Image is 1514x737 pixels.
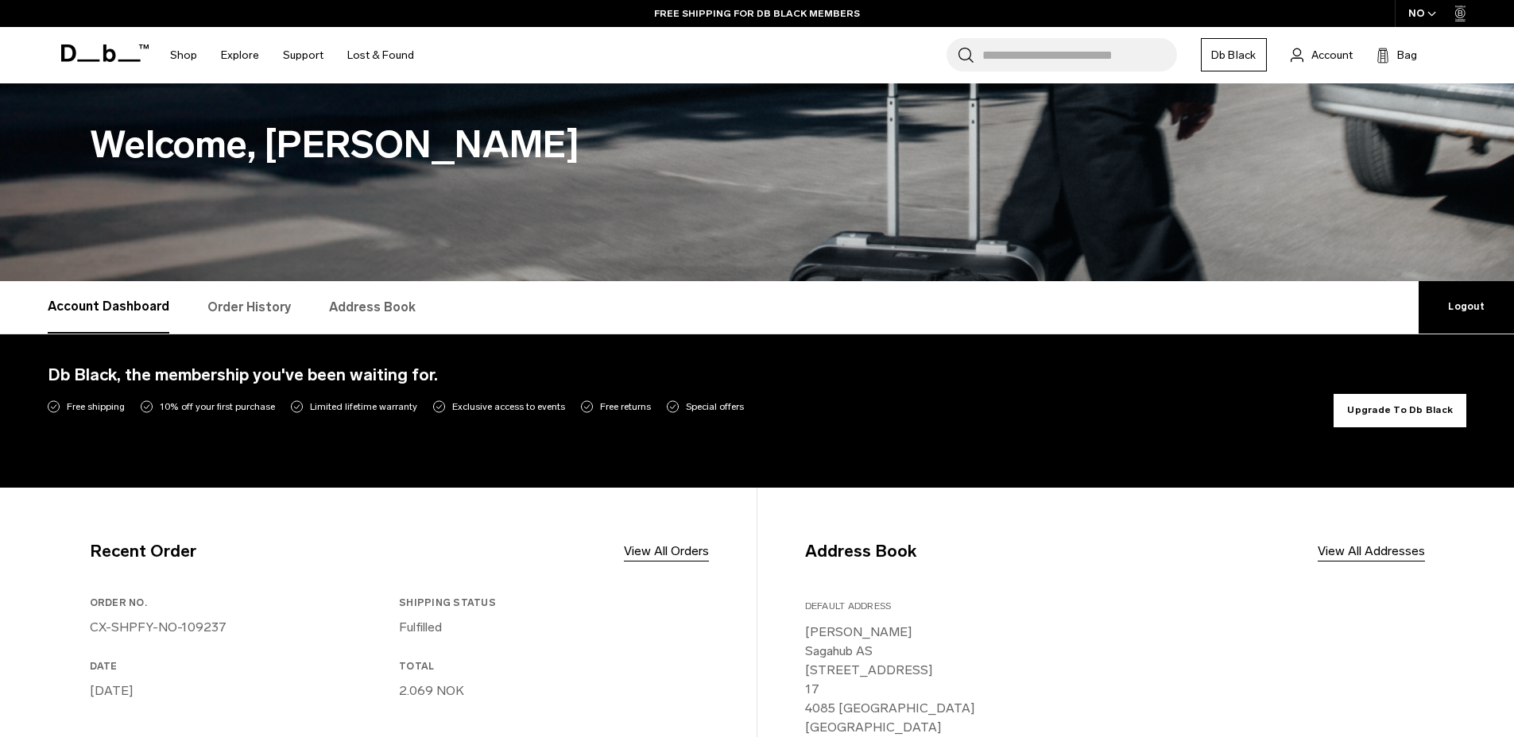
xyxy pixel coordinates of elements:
p: [DATE] [90,681,393,700]
span: Account [1311,47,1353,64]
nav: Main Navigation [158,27,426,83]
a: Db Black [1201,38,1267,71]
button: Upgrade To Db Black [1334,394,1466,427]
a: Shop [170,27,197,83]
a: View All Addresses [1318,542,1425,561]
p: Fulfilled [399,618,703,637]
span: Free shipping [67,399,125,414]
button: Bag [1377,45,1417,64]
span: Free returns [600,399,651,414]
a: Order History [207,281,291,334]
a: FREE SHIPPING FOR DB BLACK MEMBERS [654,6,860,21]
p: [PERSON_NAME] Sagahub AS [STREET_ADDRESS] 17 4085 [GEOGRAPHIC_DATA] [GEOGRAPHIC_DATA] [805,623,1425,737]
h3: Date [90,659,393,673]
span: Limited lifetime warranty [310,399,417,414]
a: CX-SHPFY-NO-109237 [90,619,227,635]
a: Logout [1419,281,1514,334]
h3: Total [399,659,703,673]
a: Account [1291,45,1353,64]
a: View All Orders [624,542,709,561]
h4: Address Book [805,538,916,564]
a: Lost & Found [347,27,414,83]
h3: Shipping Status [399,596,703,610]
h1: Welcome, [PERSON_NAME] [90,117,1425,173]
p: 2.069 NOK [399,681,703,700]
span: Bag [1397,47,1417,64]
a: Address Book [329,281,416,334]
a: Account Dashboard [48,281,169,334]
h3: Order No. [90,596,393,610]
span: Default Address [805,600,892,612]
span: Exclusive access to events [452,399,565,414]
h4: Recent Order [90,538,196,564]
a: Explore [221,27,259,83]
span: Special offers [686,399,744,414]
h4: Db Black, the membership you've been waiting for. [48,362,1334,388]
span: 10% off your first purchase [160,399,275,414]
a: Support [283,27,323,83]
